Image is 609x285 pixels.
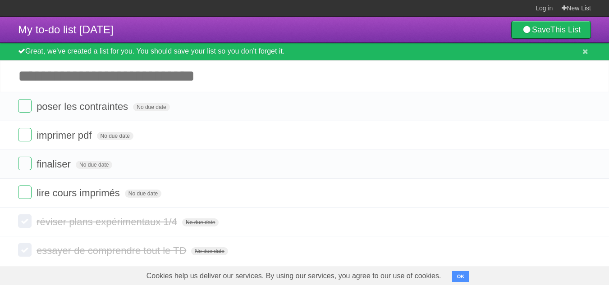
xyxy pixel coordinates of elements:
[37,101,130,112] span: poser les contraintes
[137,267,450,285] span: Cookies help us deliver our services. By using our services, you agree to our use of cookies.
[191,247,228,255] span: No due date
[76,161,112,169] span: No due date
[37,216,179,227] span: réviser plans expérimentaux 1/4
[18,23,114,36] span: My to-do list [DATE]
[18,128,32,141] label: Done
[97,132,133,140] span: No due date
[550,25,581,34] b: This List
[37,187,122,199] span: lire cours imprimés
[511,21,591,39] a: SaveThis List
[18,99,32,113] label: Done
[133,103,169,111] span: No due date
[18,157,32,170] label: Done
[18,214,32,228] label: Done
[452,271,470,282] button: OK
[18,243,32,257] label: Done
[37,245,188,256] span: essayer de comprendre tout le TD
[125,190,161,198] span: No due date
[182,218,219,226] span: No due date
[18,185,32,199] label: Done
[37,158,73,170] span: finaliser
[37,130,94,141] span: imprimer pdf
